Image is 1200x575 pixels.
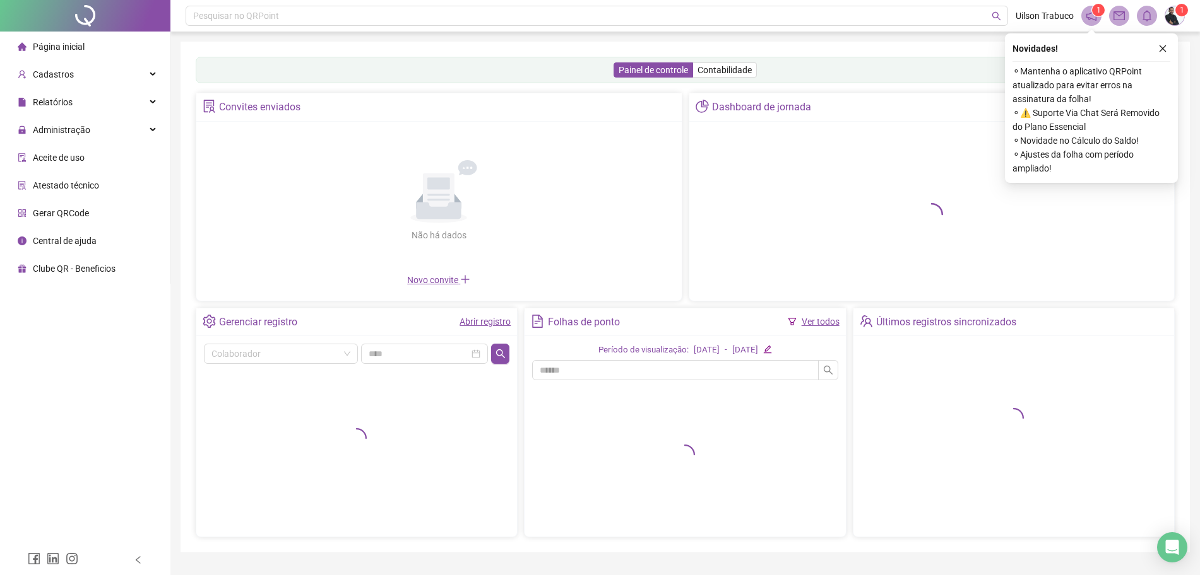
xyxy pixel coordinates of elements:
[18,264,27,273] span: gift
[18,42,27,51] span: home
[134,555,143,564] span: left
[992,11,1001,21] span: search
[548,311,620,333] div: Folhas de ponto
[696,100,709,113] span: pie-chart
[381,228,497,242] div: Não há dados
[619,65,688,75] span: Painel de controle
[1013,148,1170,175] span: ⚬ Ajustes da folha com período ampliado!
[1165,6,1184,25] img: 38507
[460,317,511,327] a: Abrir registro
[725,344,727,357] div: -
[407,275,470,285] span: Novo convite
[712,96,811,118] div: Dashboard de jornada
[788,317,797,326] span: filter
[203,315,216,328] span: setting
[1096,6,1101,15] span: 1
[1086,10,1097,21] span: notification
[33,208,89,218] span: Gerar QRCode
[18,236,27,245] span: info-circle
[33,69,74,79] span: Cadastros
[66,552,78,565] span: instagram
[33,125,90,135] span: Administração
[876,311,1016,333] div: Últimos registros sincronizados
[598,344,689,357] div: Período de visualização:
[531,315,544,328] span: file-text
[33,236,97,246] span: Central de ajuda
[33,180,99,190] span: Atestado técnico
[1141,10,1153,21] span: bell
[28,552,40,565] span: facebook
[203,100,216,113] span: solution
[823,365,833,375] span: search
[698,65,752,75] span: Contabilidade
[920,203,943,226] span: loading
[1092,4,1105,16] sup: 1
[1016,9,1074,23] span: Uilson Trabuco
[1013,134,1170,148] span: ⚬ Novidade no Cálculo do Saldo!
[1114,10,1125,21] span: mail
[496,349,506,359] span: search
[33,42,85,52] span: Página inicial
[460,274,470,284] span: plus
[1180,6,1184,15] span: 1
[219,96,300,118] div: Convites enviados
[33,264,116,274] span: Clube QR - Beneficios
[802,317,840,327] a: Ver todos
[18,70,27,79] span: user-add
[763,345,771,353] span: edit
[33,97,73,107] span: Relatórios
[18,181,27,190] span: solution
[347,428,367,448] span: loading
[18,98,27,107] span: file
[18,153,27,162] span: audit
[1175,4,1188,16] sup: Atualize o seu contato no menu Meus Dados
[33,153,85,163] span: Aceite de uso
[860,315,873,328] span: team
[1157,532,1187,562] div: Open Intercom Messenger
[1158,44,1167,53] span: close
[47,552,59,565] span: linkedin
[1013,42,1058,55] span: Novidades !
[219,311,297,333] div: Gerenciar registro
[1004,408,1024,428] span: loading
[694,344,720,357] div: [DATE]
[1013,64,1170,106] span: ⚬ Mantenha o aplicativo QRPoint atualizado para evitar erros na assinatura da folha!
[732,344,758,357] div: [DATE]
[675,444,695,465] span: loading
[18,209,27,218] span: qrcode
[1013,106,1170,134] span: ⚬ ⚠️ Suporte Via Chat Será Removido do Plano Essencial
[18,125,27,134] span: lock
